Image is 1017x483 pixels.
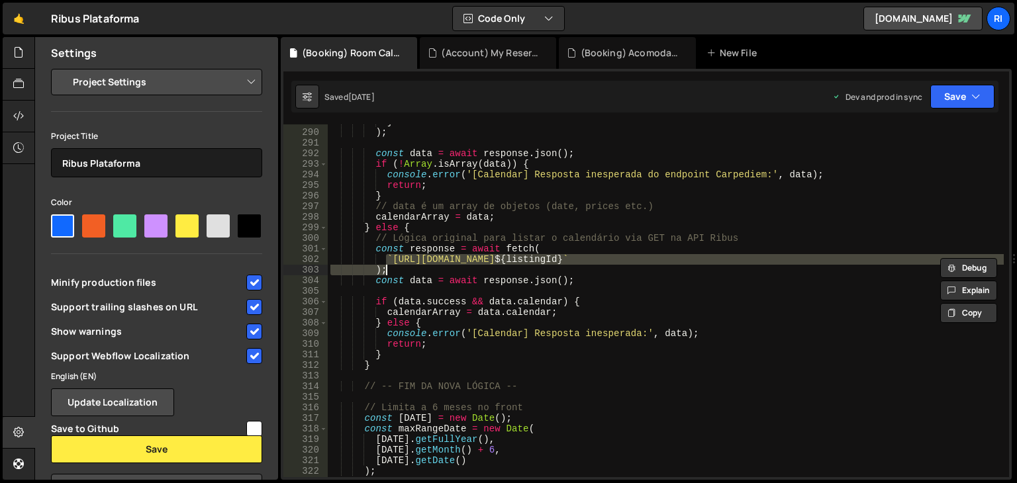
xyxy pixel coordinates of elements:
span: Support trailing slashes on URL [51,300,244,314]
button: Save [51,435,262,463]
div: 304 [283,275,328,286]
label: Color [51,196,72,209]
div: 297 [283,201,328,212]
input: Project name [51,148,262,177]
div: 292 [283,148,328,159]
div: 295 [283,180,328,191]
h2: Settings [51,46,97,60]
div: 306 [283,296,328,307]
div: 320 [283,445,328,455]
div: 301 [283,243,328,254]
div: 311 [283,349,328,360]
span: Minify production files [51,276,244,289]
div: New File [706,46,762,60]
div: 291 [283,138,328,148]
a: Ri [987,7,1010,30]
div: 308 [283,318,328,328]
div: 290 [283,127,328,138]
div: 317 [283,413,328,423]
div: 303 [283,265,328,275]
div: 316 [283,402,328,413]
div: 314 [283,381,328,392]
div: 305 [283,286,328,296]
button: Update Localization [51,388,174,416]
div: 322 [283,466,328,476]
button: Copy [940,303,997,323]
button: Save [930,85,994,109]
div: 293 [283,159,328,169]
span: Save to Github [51,422,244,435]
div: 319 [283,434,328,445]
div: (Booking) Acomodations.js [581,46,680,60]
div: 309 [283,328,328,339]
div: Ribus Plataforma [51,11,140,26]
div: 312 [283,360,328,371]
div: 294 [283,169,328,180]
a: 🤙 [3,3,35,34]
button: Debug [940,258,997,278]
div: 318 [283,423,328,434]
div: 299 [283,222,328,233]
div: Dev and prod in sync [832,91,922,103]
label: Project Title [51,130,98,143]
div: (Account) My Reservations.js [441,46,540,60]
div: 302 [283,254,328,265]
a: [DOMAIN_NAME] [863,7,983,30]
button: Explain [940,281,997,300]
div: 307 [283,307,328,318]
div: [DATE] [348,91,375,103]
div: Saved [324,91,375,103]
div: 298 [283,212,328,222]
div: 321 [283,455,328,466]
div: 310 [283,339,328,349]
span: Show warnings [51,325,244,338]
button: Code Only [453,7,564,30]
div: 296 [283,191,328,201]
div: (Booking) Room Calendar.js [302,46,401,60]
div: 315 [283,392,328,402]
div: 313 [283,371,328,381]
label: English (EN) [51,370,97,383]
span: Support Webflow Localization [51,349,244,363]
div: 300 [283,233,328,243]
